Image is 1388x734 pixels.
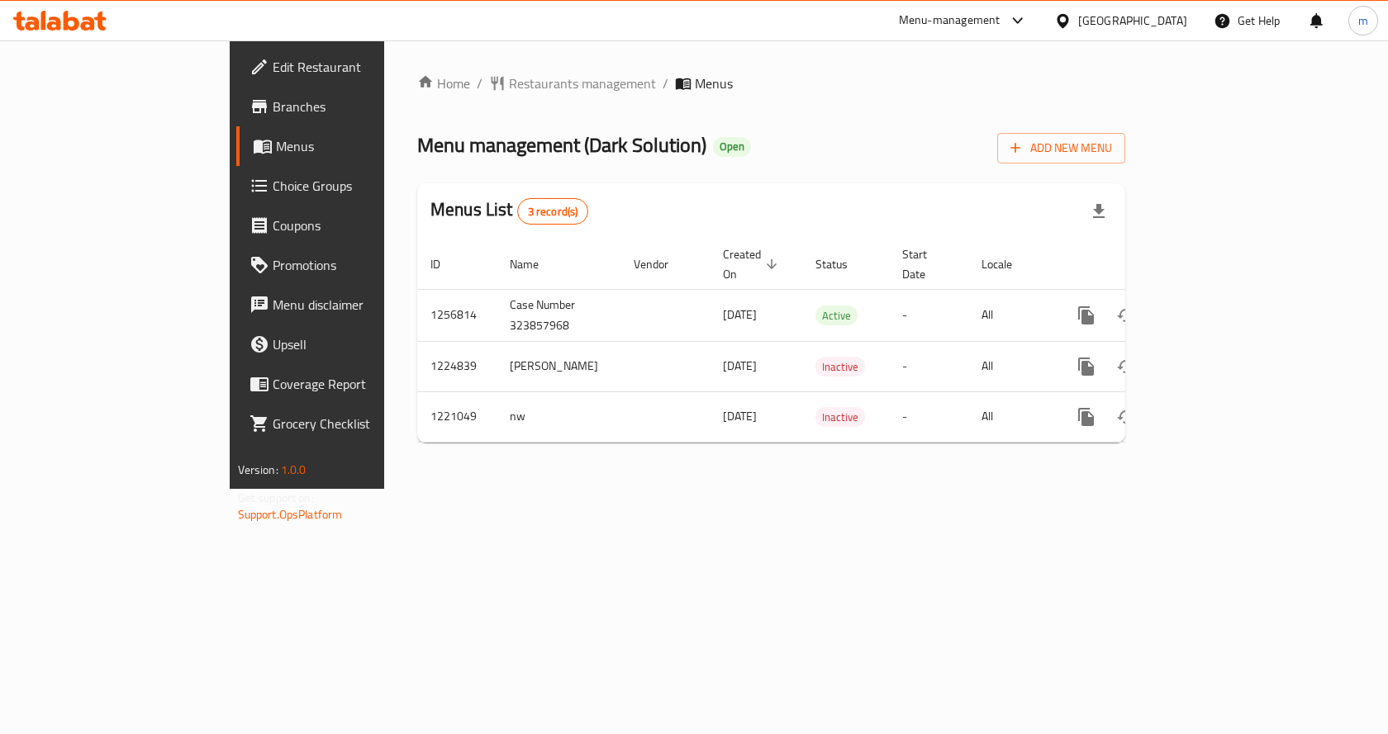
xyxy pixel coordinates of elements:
a: Choice Groups [236,166,462,206]
button: Add New Menu [997,133,1125,163]
span: Restaurants management [509,73,656,93]
li: / [663,73,668,93]
div: Total records count [517,198,589,225]
span: Created On [723,244,782,284]
div: Inactive [815,357,865,376]
span: Promotions [273,255,449,275]
span: Edit Restaurant [273,57,449,77]
span: Grocery Checklist [273,414,449,433]
div: Menu-management [899,11,1001,31]
button: more [1067,347,1106,386]
span: Menu management ( Dark Solution ) [417,126,706,163]
span: Branches [273,97,449,116]
td: Case Number 323857968 [497,289,620,341]
span: [DATE] [723,355,757,376]
span: Inactive [815,408,865,427]
td: All [968,341,1053,391]
table: enhanced table [417,239,1238,443]
th: Actions [1053,239,1238,290]
button: more [1067,296,1106,335]
span: Locale [982,254,1034,274]
span: m [1358,12,1368,30]
button: more [1067,397,1106,437]
a: Support.OpsPlatform [238,504,343,525]
td: All [968,289,1053,341]
div: Open [713,137,751,157]
a: Grocery Checklist [236,404,462,443]
span: Coverage Report [273,374,449,394]
td: [PERSON_NAME] [497,341,620,391]
div: [GEOGRAPHIC_DATA] [1078,12,1187,30]
a: Branches [236,87,462,126]
h2: Menus List [430,197,588,225]
a: Promotions [236,245,462,285]
a: Coupons [236,206,462,245]
div: Export file [1079,192,1119,231]
span: ID [430,254,462,274]
a: Restaurants management [489,73,656,93]
nav: breadcrumb [417,73,1125,93]
td: - [889,341,968,391]
span: Add New Menu [1010,138,1112,159]
a: Menu disclaimer [236,285,462,324]
td: nw [497,391,620,442]
button: Change Status [1106,347,1146,386]
span: Version: [238,459,278,481]
span: [DATE] [723,304,757,325]
span: Menus [276,136,449,156]
span: Inactive [815,358,865,376]
span: Choice Groups [273,176,449,196]
span: 1.0.0 [281,459,307,481]
span: Menus [695,73,733,93]
span: Upsell [273,334,449,354]
div: Inactive [815,407,865,427]
td: - [889,289,968,341]
span: Active [815,306,858,325]
span: [DATE] [723,405,757,427]
span: Status [815,254,869,274]
span: Coupons [273,215,449,235]
span: Menu disclaimer [273,295,449,315]
button: Change Status [1106,296,1146,335]
span: 3 record(s) [518,204,588,220]
a: Edit Restaurant [236,47,462,87]
button: Change Status [1106,397,1146,437]
a: Coverage Report [236,364,462,404]
td: - [889,391,968,442]
span: Get support on: [238,487,314,509]
a: Menus [236,126,462,166]
td: All [968,391,1053,442]
span: Name [510,254,560,274]
span: Start Date [902,244,948,284]
span: Vendor [634,254,690,274]
li: / [477,73,482,93]
span: Open [713,140,751,154]
a: Upsell [236,324,462,364]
